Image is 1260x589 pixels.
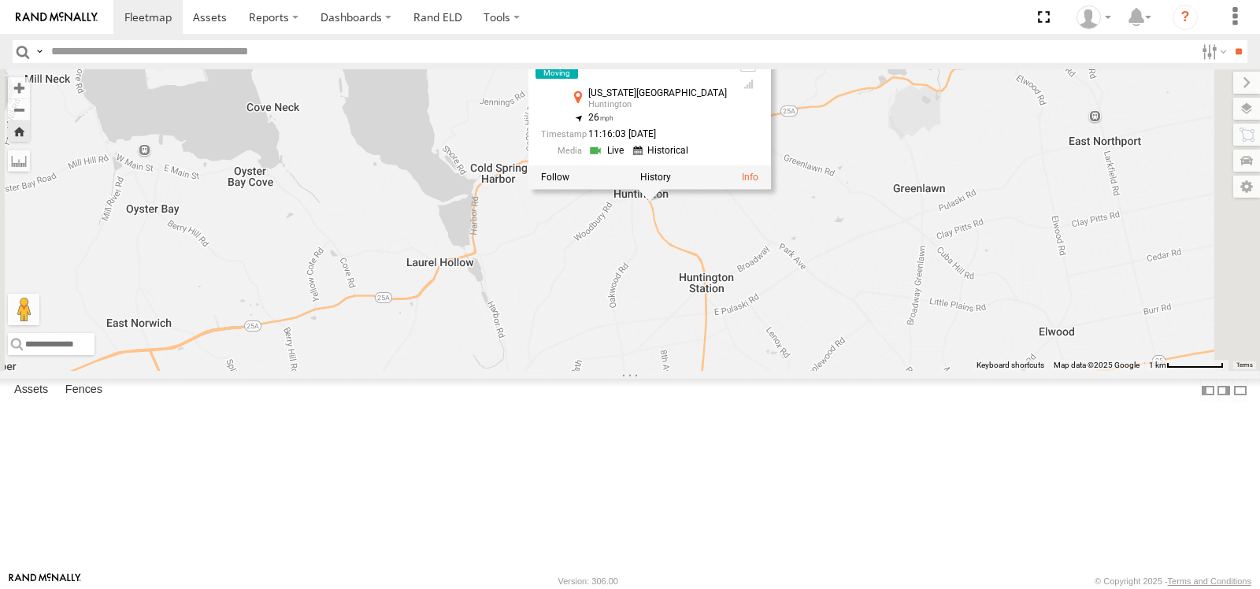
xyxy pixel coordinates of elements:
label: Dock Summary Table to the Right [1216,379,1232,402]
button: Zoom in [8,77,30,98]
button: Zoom Home [8,120,30,142]
div: © Copyright 2025 - [1095,576,1251,586]
label: Search Query [33,40,46,63]
div: [US_STATE][GEOGRAPHIC_DATA] [588,87,727,98]
label: Realtime tracking of Asset [541,172,569,183]
label: Hide Summary Table [1232,379,1248,402]
label: Measure [8,150,30,172]
i: ? [1173,5,1198,30]
div: Date/time of location update [541,129,727,139]
button: Keyboard shortcuts [976,360,1044,371]
button: Zoom out [8,98,30,120]
a: Terms and Conditions [1168,576,1251,586]
span: 26 [588,111,613,122]
button: Drag Pegman onto the map to open Street View [8,294,39,325]
span: Map data ©2025 Google [1054,361,1140,369]
a: Visit our Website [9,573,81,589]
label: Map Settings [1233,176,1260,198]
div: Last Event GSM Signal Strength [739,77,758,90]
label: View Asset History [640,172,671,183]
label: Search Filter Options [1195,40,1229,63]
a: View Historical Media Streams [633,143,693,157]
div: Victor Calcano Jr [1071,6,1117,29]
img: rand-logo.svg [16,12,98,23]
a: View Asset Details [742,172,758,183]
div: Huntington [588,99,727,109]
a: View Asset Details [541,43,573,75]
div: No battery health information received from this device. [739,61,758,73]
span: 1 km [1149,361,1166,369]
label: Assets [6,380,56,402]
label: Fences [57,380,110,402]
label: Dock Summary Table to the Left [1200,379,1216,402]
button: Map Scale: 1 km per 69 pixels [1144,360,1228,371]
div: Version: 306.00 [558,576,618,586]
a: Terms [1236,361,1253,368]
a: View Live Media Streams [588,143,628,157]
